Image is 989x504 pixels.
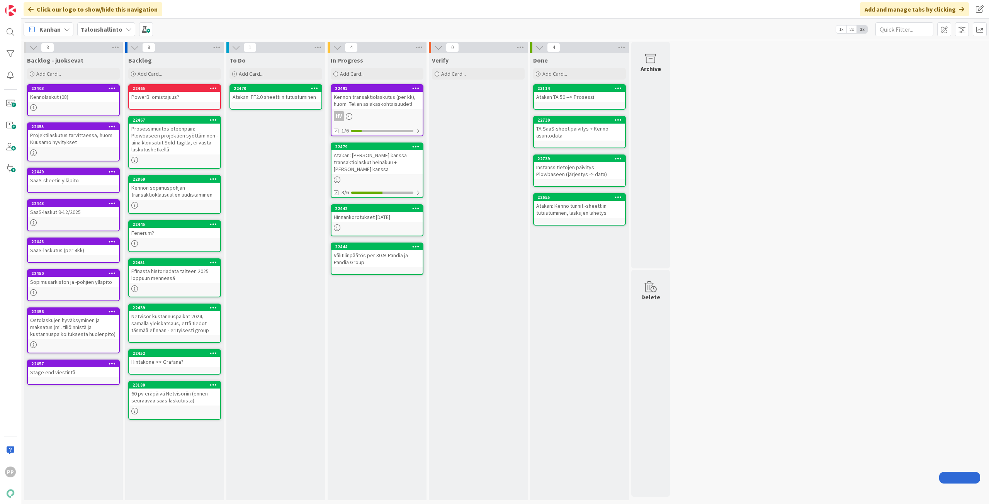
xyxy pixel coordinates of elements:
div: 23114 [534,85,625,92]
div: 22450 [31,271,119,276]
div: 22442 [335,206,423,211]
div: 22444 [335,244,423,249]
a: 22456Ostolaskujen hyväksyminen ja maksatus (ml. tiliöinnistä ja kustannuspaikoituksesta huolenpito) [27,307,120,353]
div: 22444Välitilinpäätös per 30.9. Pandia ja Pandia Group [331,243,423,267]
div: 22449SaaS-sheetin ylläpito [28,168,119,185]
span: Add Card... [138,70,162,77]
a: 2318060 pv eräpäivä Netvisoriin (ennen seuraavaa saas-laskutusta) [128,381,221,420]
a: 22451Efinasta historiadata talteen 2025 loppuun mennessä [128,258,221,297]
div: 22457Stage end viestintä [28,360,119,377]
div: 22739 [534,155,625,162]
div: Stage end viestintä [28,367,119,377]
div: Fenerum? [129,228,220,238]
div: 22655Atakan: Kenno tunnit -sheettiin tutustuminen, laskujen lähetys [534,194,625,218]
a: 22452Hintakone <> Grafana? [128,349,221,375]
a: 22655Atakan: Kenno tunnit -sheettiin tutustuminen, laskujen lähetys [533,193,626,226]
div: 22444 [331,243,423,250]
div: Prosessimuutos eteenpäin: Plowbaseen projektien syöttäminen - aina klousatut Sold-tagilla, ei vas... [129,124,220,154]
span: Kanban [39,25,61,34]
span: Backlog - juoksevat [27,56,83,64]
div: 22451Efinasta historiadata talteen 2025 loppuun mennessä [129,259,220,283]
img: Visit kanbanzone.com [5,5,16,16]
a: 22450Sopimusarkiston ja -pohjien ylläpito [27,269,120,301]
div: 22467 [133,117,220,123]
div: 22479 [335,144,423,149]
div: Välitilinpäätös per 30.9. Pandia ja Pandia Group [331,250,423,267]
div: 22450 [28,270,119,277]
img: avatar [5,488,16,499]
a: 22467Prosessimuutos eteenpäin: Plowbaseen projektien syöttäminen - aina klousatut Sold-tagilla, e... [128,116,221,169]
span: In Progress [331,56,363,64]
div: Instanssitietojen päivitys Plowbaseen (järjestys -> data) [534,162,625,179]
div: 22869 [133,176,220,182]
a: 22448SaaS-laskutus (per 4kk) [27,238,120,263]
div: Delete [641,292,660,302]
div: 22739 [537,156,625,161]
div: Netvisor kustannuspaikat 2024, samalla yleiskatsaus, että tiedot täsmää efinaan - erityisesti group [129,311,220,335]
div: SaaS-laskutus (per 4kk) [28,245,119,255]
span: 4 [345,43,358,52]
div: 22452 [133,351,220,356]
div: Kennolaskut (08) [28,92,119,102]
div: 22445Fenerum? [129,221,220,238]
div: 22470 [230,85,321,92]
div: 23180 [133,382,220,388]
div: 22470 [234,86,321,91]
span: Verify [432,56,449,64]
div: 22467 [129,117,220,124]
a: 22449SaaS-sheetin ylläpito [27,168,120,193]
div: 22491 [335,86,423,91]
span: Done [533,56,548,64]
a: 22444Välitilinpäätös per 30.9. Pandia ja Pandia Group [331,243,423,275]
a: 22457Stage end viestintä [27,360,120,385]
div: 22449 [28,168,119,175]
div: 22451 [133,260,220,265]
a: 22445Fenerum? [128,220,221,252]
div: Hinnankorotukset [DATE] [331,212,423,222]
div: 22455Projektilaskutus tarvittaessa, huom. Kuusamo hyvitykset [28,123,119,147]
div: HV [334,111,344,121]
div: TA SaaS-sheet päivitys + Kenno asuntodata [534,124,625,141]
div: 22730TA SaaS-sheet päivitys + Kenno asuntodata [534,117,625,141]
div: 22403Kennolaskut (08) [28,85,119,102]
div: Sopimusarkiston ja -pohjien ylläpito [28,277,119,287]
div: 2318060 pv eräpäivä Netvisoriin (ennen seuraavaa saas-laskutusta) [129,382,220,406]
div: HV [331,111,423,121]
a: 22730TA SaaS-sheet päivitys + Kenno asuntodata [533,116,626,148]
div: Atakan: Kenno tunnit -sheettiin tutustuminen, laskujen lähetys [534,201,625,218]
div: 22457 [31,361,119,367]
a: 22455Projektilaskutus tarvittaessa, huom. Kuusamo hyvitykset [27,122,120,161]
span: Add Card... [441,70,466,77]
span: To Do [229,56,246,64]
div: Projektilaskutus tarvittaessa, huom. Kuusamo hyvitykset [28,130,119,147]
div: 22479Atakan: [PERSON_NAME] kanssa transaktiolaskut heinäkuu + [PERSON_NAME] kanssa [331,143,423,174]
span: 1/6 [342,127,349,135]
div: 22403 [28,85,119,92]
a: 22442Hinnankorotukset [DATE] [331,204,423,236]
a: 22470Atakan: FF2.0 sheettiin tutustuminen [229,84,322,110]
div: 22445 [133,222,220,227]
div: 22450Sopimusarkiston ja -pohjien ylläpito [28,270,119,287]
span: Backlog [128,56,152,64]
a: 22465PowerBI omistajuus? [128,84,221,110]
div: 22443 [31,201,119,206]
span: Add Card... [542,70,567,77]
div: 22452Hintakone <> Grafana? [129,350,220,367]
a: 22479Atakan: [PERSON_NAME] kanssa transaktiolaskut heinäkuu + [PERSON_NAME] kanssa3/6 [331,143,423,198]
div: Atakan: FF2.0 sheettiin tutustuminen [230,92,321,102]
div: PP [5,467,16,477]
div: 22442Hinnankorotukset [DATE] [331,205,423,222]
input: Quick Filter... [875,22,933,36]
div: Click our logo to show/hide this navigation [24,2,162,16]
a: 22443SaaS-laskut 9-12/2025 [27,199,120,231]
div: 22457 [28,360,119,367]
span: Add Card... [36,70,61,77]
div: 60 pv eräpäivä Netvisoriin (ennen seuraavaa saas-laskutusta) [129,389,220,406]
span: 3x [857,25,867,33]
span: 0 [446,43,459,52]
a: 23114Atakan TA 50 --> Prosessi [533,84,626,110]
a: 22491Kennon transaktiolaskutus (per kk), huom. Telian asiakaskohtaisuudet!HV1/6 [331,84,423,136]
div: 22739Instanssitietojen päivitys Plowbaseen (järjestys -> data) [534,155,625,179]
div: 22465 [133,86,220,91]
div: PowerBI omistajuus? [129,92,220,102]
